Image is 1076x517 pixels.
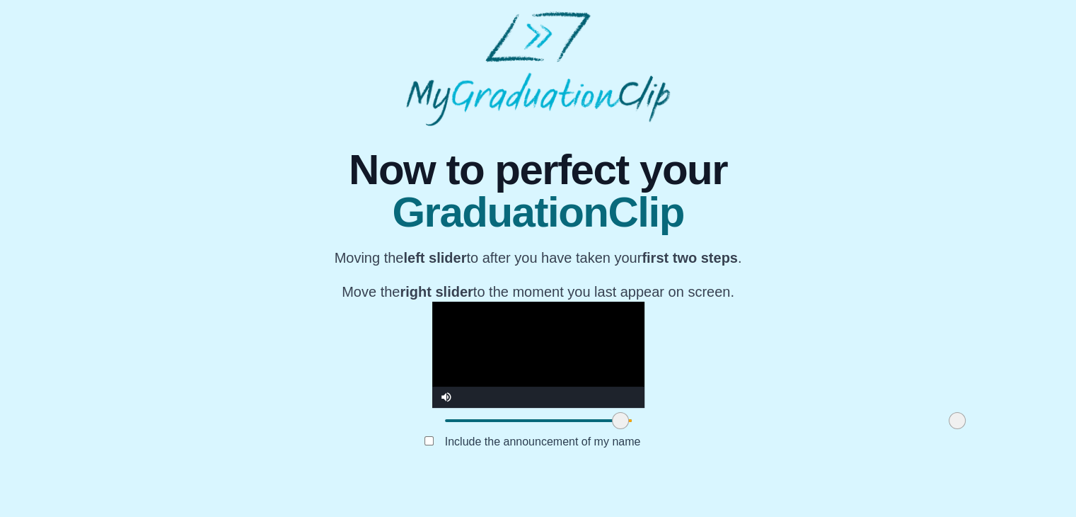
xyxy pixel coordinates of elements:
[434,430,652,453] label: Include the announcement of my name
[642,250,738,266] b: first two steps
[400,284,473,300] b: right slider
[335,191,742,234] span: GraduationClip
[432,387,461,408] button: Mute
[403,250,466,266] b: left slider
[335,282,742,302] p: Move the to the moment you last appear on screen.
[335,248,742,268] p: Moving the to after you have taken your .
[335,149,742,191] span: Now to perfect your
[432,302,644,408] div: Video Player
[406,11,669,126] img: MyGraduationClip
